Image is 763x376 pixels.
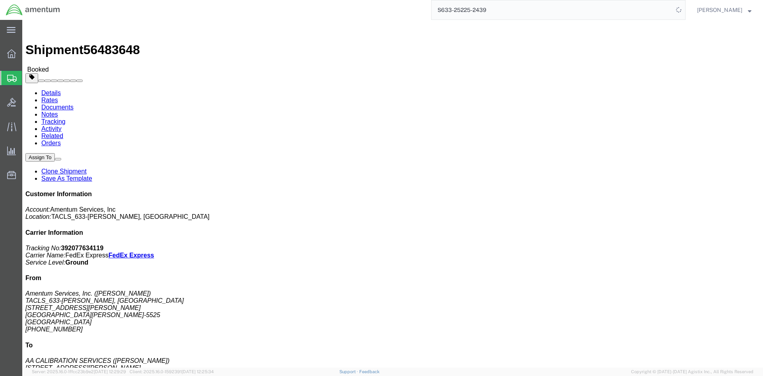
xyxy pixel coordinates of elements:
[359,369,380,374] a: Feedback
[432,0,673,19] input: Search for shipment number, reference number
[697,5,752,15] button: [PERSON_NAME]
[94,369,126,374] span: [DATE] 12:29:29
[339,369,359,374] a: Support
[22,20,763,368] iframe: FS Legacy Container
[32,369,126,374] span: Server: 2025.16.0-1ffcc23b9e2
[182,369,214,374] span: [DATE] 12:25:34
[130,369,214,374] span: Client: 2025.16.0-1592391
[697,6,742,14] span: Jimmy Harwell
[631,368,753,375] span: Copyright © [DATE]-[DATE] Agistix Inc., All Rights Reserved
[6,4,60,16] img: logo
